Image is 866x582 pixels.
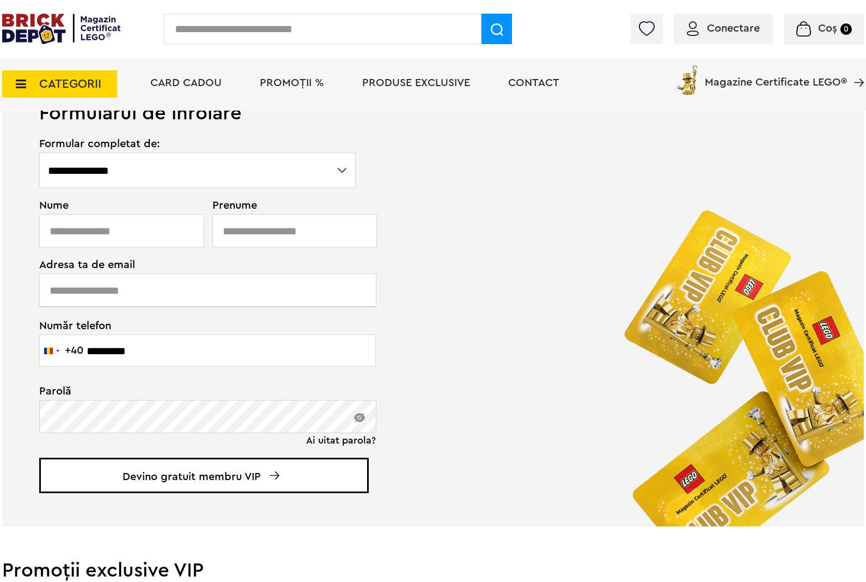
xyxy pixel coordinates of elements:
[818,23,837,34] span: Coș
[707,23,760,34] span: Conectare
[150,77,222,88] a: Card Cadou
[39,78,101,90] span: CATEGORII
[847,63,864,74] a: Magazine Certificate LEGO®
[39,386,357,397] span: Parolă
[705,63,847,88] span: Magazine Certificate LEGO®
[508,77,559,88] a: Contact
[270,471,279,480] img: Arrow%20-%20Down.svg
[39,458,369,493] span: Devino gratuit membru VIP
[39,319,357,331] span: Număr telefon
[2,561,864,580] h2: Promoții exclusive VIP
[65,345,83,356] div: +40
[260,77,324,88] a: PROMOȚII %
[687,23,760,34] a: Conectare
[39,259,357,270] span: Adresa ta de email
[306,435,376,446] a: Ai uitat parola?
[40,335,83,366] button: Selected country
[39,200,198,211] span: Nume
[362,77,470,88] a: Produse exclusive
[39,138,357,149] span: Formular completat de:
[840,23,852,35] small: 0
[212,200,357,211] span: Prenume
[606,192,864,526] img: vip_page_image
